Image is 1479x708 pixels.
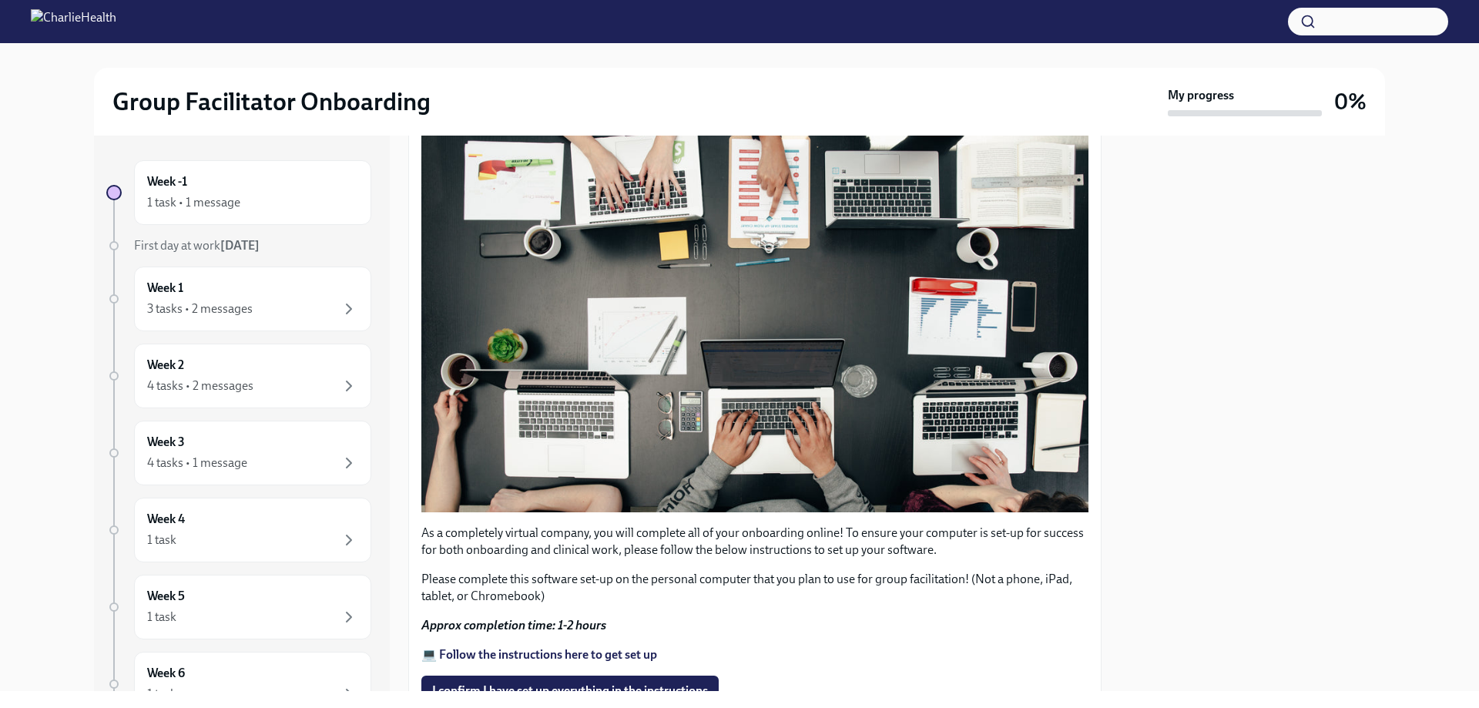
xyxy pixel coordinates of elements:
[106,575,371,639] a: Week 51 task
[147,280,183,297] h6: Week 1
[147,686,176,703] div: 1 task
[220,238,260,253] strong: [DATE]
[421,618,606,633] strong: Approx completion time: 1-2 hours
[106,160,371,225] a: Week -11 task • 1 message
[112,86,431,117] h2: Group Facilitator Onboarding
[147,665,185,682] h6: Week 6
[147,455,247,471] div: 4 tasks • 1 message
[147,532,176,549] div: 1 task
[134,238,260,253] span: First day at work
[31,9,116,34] img: CharlieHealth
[147,173,187,190] h6: Week -1
[147,511,185,528] h6: Week 4
[106,498,371,562] a: Week 41 task
[106,344,371,408] a: Week 24 tasks • 2 messages
[432,683,708,699] span: I confirm I have set up everything in the instructions
[106,237,371,254] a: First day at work[DATE]
[421,118,1088,512] button: Zoom image
[147,377,253,394] div: 4 tasks • 2 messages
[421,647,657,662] a: 💻 Follow the instructions here to get set up
[1334,88,1367,116] h3: 0%
[147,609,176,626] div: 1 task
[147,357,184,374] h6: Week 2
[147,588,185,605] h6: Week 5
[147,434,185,451] h6: Week 3
[106,267,371,331] a: Week 13 tasks • 2 messages
[421,525,1088,559] p: As a completely virtual company, you will complete all of your onboarding online! To ensure your ...
[1168,87,1234,104] strong: My progress
[106,421,371,485] a: Week 34 tasks • 1 message
[147,300,253,317] div: 3 tasks • 2 messages
[147,194,240,211] div: 1 task • 1 message
[421,676,719,706] button: I confirm I have set up everything in the instructions
[421,571,1088,605] p: Please complete this software set-up on the personal computer that you plan to use for group faci...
